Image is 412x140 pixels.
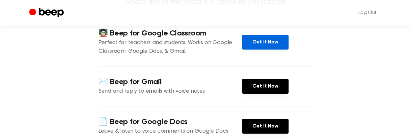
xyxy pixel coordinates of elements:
[29,7,65,19] a: Beep
[98,28,242,39] h4: 🧑🏻‍🏫 Beep for Google Classroom
[98,77,242,87] h4: ✉️ Beep for Gmail
[98,87,242,96] p: Send and reply to emails with voice notes
[242,119,289,134] a: Get It Now
[98,117,242,127] h4: 📄 Beep for Google Docs
[352,5,383,20] a: Log Out
[242,79,289,94] a: Get It Now
[98,39,242,56] p: Perfect for teachers and students. Works on Google Classroom, Google Docs, & Gmail.
[98,127,242,136] p: Leave & listen to voice comments on Google Docs
[242,35,289,50] a: Get It Now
